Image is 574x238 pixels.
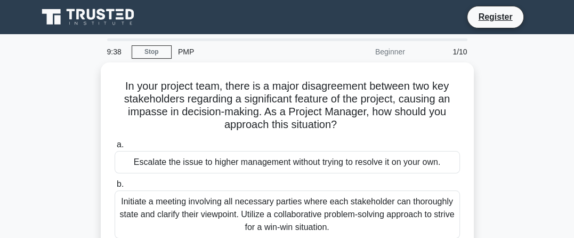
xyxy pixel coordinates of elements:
div: PMP [172,41,318,62]
div: 1/10 [411,41,474,62]
div: 9:38 [101,41,132,62]
a: Stop [132,45,172,59]
span: a. [117,140,124,149]
div: Beginner [318,41,411,62]
a: Register [472,10,519,23]
h5: In your project team, there is a major disagreement between two key stakeholders regarding a sign... [114,80,461,132]
span: b. [117,179,124,188]
div: Escalate the issue to higher management without trying to resolve it on your own. [115,151,460,173]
